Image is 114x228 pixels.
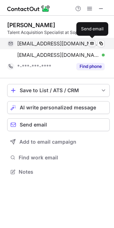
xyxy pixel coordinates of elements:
[20,105,96,110] span: AI write personalized message
[7,21,55,29] div: [PERSON_NAME]
[7,135,110,148] button: Add to email campaign
[19,154,107,161] span: Find work email
[7,101,110,114] button: AI write personalized message
[20,88,97,93] div: Save to List / ATS / CRM
[7,153,110,163] button: Find work email
[7,4,50,13] img: ContactOut v5.3.10
[19,139,76,145] span: Add to email campaign
[19,169,107,175] span: Notes
[7,167,110,177] button: Notes
[20,122,47,128] span: Send email
[7,29,110,36] div: Talent Acquisition Specialist at Sopra Steria
[76,63,105,70] button: Reveal Button
[17,40,99,47] span: [EMAIL_ADDRESS][DOMAIN_NAME]
[7,84,110,97] button: save-profile-one-click
[7,118,110,131] button: Send email
[17,52,99,58] span: [EMAIL_ADDRESS][DOMAIN_NAME]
